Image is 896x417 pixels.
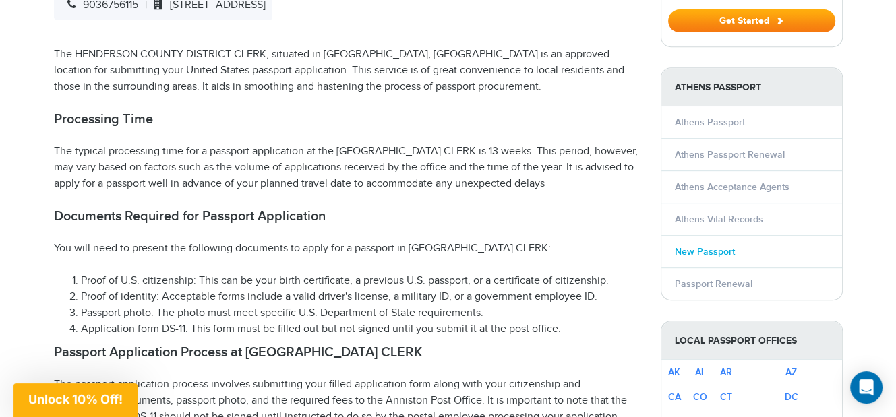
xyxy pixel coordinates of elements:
[785,391,798,403] a: DC
[850,371,883,404] div: Open Intercom Messenger
[675,214,763,225] a: Athens Vital Records
[54,208,640,224] h2: Documents Required for Passport Application
[675,181,789,193] a: Athens Acceptance Agents
[661,68,842,106] strong: Athens Passport
[668,366,680,378] a: AK
[675,117,745,128] a: Athens Passport
[668,9,835,32] button: Get Started
[785,366,797,378] a: AZ
[81,305,640,321] li: Passport photo: The photo must meet specific U.S. Department of State requirements.
[54,344,640,360] h2: Passport Application Process at [GEOGRAPHIC_DATA] CLERK
[54,143,640,192] p: The typical processing time for a passport application at the [GEOGRAPHIC_DATA] CLERK is 13 weeks...
[13,383,138,417] div: Unlock 10% Off!
[81,289,640,305] li: Proof of identity: Acceptable forms include a valid driver's license, a military ID, or a governm...
[661,321,842,360] strong: Local Passport Offices
[668,391,681,403] a: CA
[675,246,735,257] a: New Passport
[695,366,706,378] a: AL
[81,273,640,289] li: Proof of U.S. citizenship: This can be your birth certificate, a previous U.S. passport, or a cer...
[28,392,123,406] span: Unlock 10% Off!
[693,391,707,403] a: CO
[54,111,640,127] h2: Processing Time
[720,366,732,378] a: AR
[54,240,640,257] p: You will need to present the following documents to apply for a passport in [GEOGRAPHIC_DATA] CLERK:
[720,391,732,403] a: CT
[81,321,640,338] li: Application form DS-11: This form must be filled out but not signed until you submit it at the po...
[54,46,640,95] p: The HENDERSON COUNTY DISTRICT CLERK, situated in [GEOGRAPHIC_DATA], [GEOGRAPHIC_DATA] is an appro...
[675,149,785,160] a: Athens Passport Renewal
[668,15,835,26] a: Get Started
[675,278,752,290] a: Passport Renewal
